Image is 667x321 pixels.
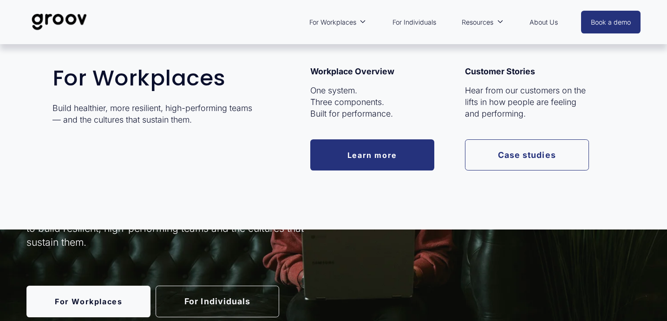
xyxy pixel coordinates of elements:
h2: For Workplaces [52,66,254,90]
p: Hear from our customers on the lifts in how people are feeling and performing. [465,85,589,119]
img: Groov | Unlock Human Potential at Work and in Life [26,7,92,37]
p: Build healthier, more resilient, high-performing teams — and the cultures that sustain them. [52,103,254,126]
a: Case studies [465,139,589,171]
a: Book a demo [581,11,641,33]
strong: Workplace Overview [310,66,394,76]
a: folder dropdown [305,12,371,33]
a: folder dropdown [457,12,508,33]
span: Resources [462,16,493,28]
a: For Individuals [388,12,441,33]
a: Learn more [310,139,434,171]
p: One system. Three components. Built for performance. [310,85,434,119]
span: For Workplaces [309,16,356,28]
strong: Customer Stories [465,66,535,76]
a: About Us [525,12,562,33]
